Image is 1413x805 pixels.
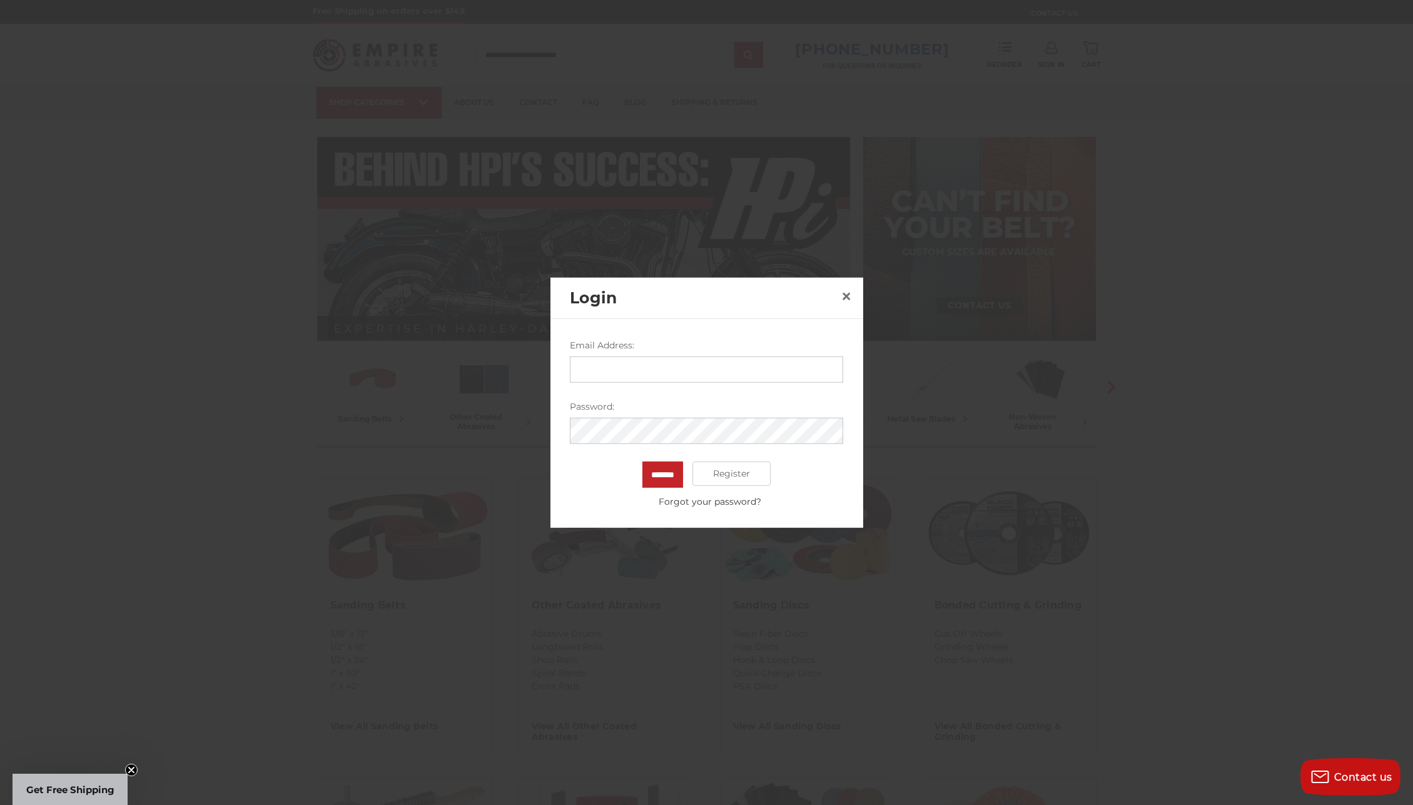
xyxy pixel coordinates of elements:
[570,338,843,352] label: Email Address:
[1300,758,1400,796] button: Contact us
[26,784,114,796] span: Get Free Shipping
[570,286,836,310] h2: Login
[841,284,852,308] span: ×
[577,495,843,508] a: Forgot your password?
[13,774,128,805] div: Get Free ShippingClose teaser
[836,286,856,306] a: Close
[692,461,771,486] a: Register
[125,764,138,776] button: Close teaser
[1334,771,1392,783] span: Contact us
[570,400,843,413] label: Password:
